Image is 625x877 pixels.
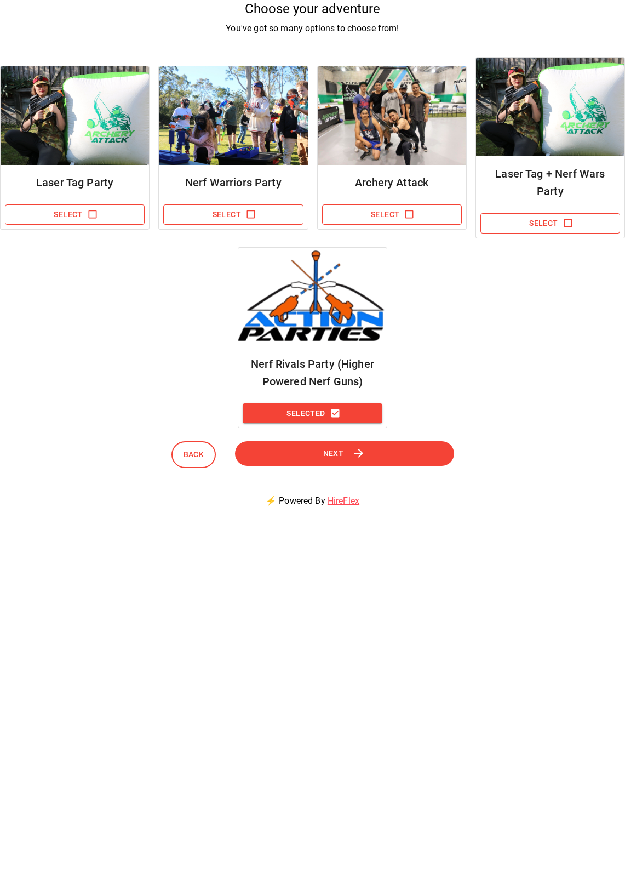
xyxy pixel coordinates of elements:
[247,355,378,390] h6: Nerf Rivals Party (Higher Powered Nerf Guns)
[159,66,307,165] img: Package
[322,446,343,460] span: Next
[5,204,145,225] button: Select
[326,174,457,191] h6: Archery Attack
[318,66,466,165] img: Package
[238,248,387,346] img: Package
[253,481,372,521] p: ⚡ Powered By
[184,448,204,462] span: Back
[230,441,460,466] button: Next
[163,204,303,225] button: Select
[1,66,149,165] img: Package
[328,496,359,506] a: HireFlex
[168,174,299,191] h6: Nerf Warriors Party
[243,403,382,424] button: Selected
[9,174,140,191] h6: Laser Tag Party
[322,204,462,225] button: Select
[485,165,616,200] h6: Laser Tag + Nerf Wars Party
[476,58,624,156] img: Package
[171,441,216,468] button: Back
[480,213,620,234] button: Select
